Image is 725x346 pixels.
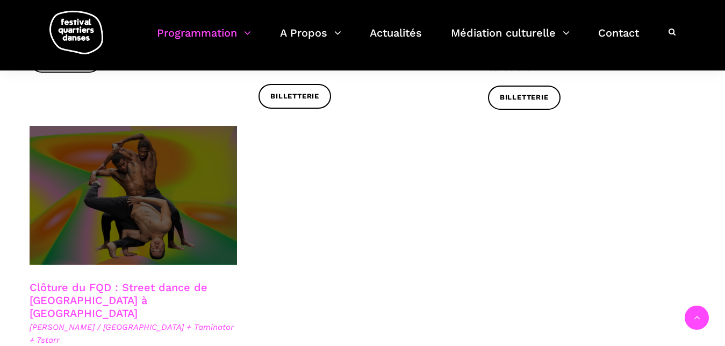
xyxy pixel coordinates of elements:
[157,24,251,55] a: Programmation
[451,24,570,55] a: Médiation culturelle
[500,92,549,103] span: Billetterie
[49,11,103,54] img: logo-fqd-med
[488,86,561,110] a: Billetterie
[259,84,331,108] a: Billetterie
[30,281,207,320] a: Clôture du FQD : Street dance de [GEOGRAPHIC_DATA] à [GEOGRAPHIC_DATA]
[370,24,422,55] a: Actualités
[280,24,341,55] a: A Propos
[598,24,639,55] a: Contact
[270,91,319,102] span: Billetterie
